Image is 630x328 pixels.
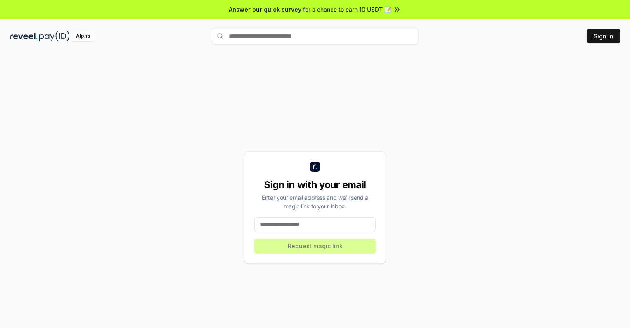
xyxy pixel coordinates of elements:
[303,5,391,14] span: for a chance to earn 10 USDT 📝
[229,5,301,14] span: Answer our quick survey
[39,31,70,41] img: pay_id
[587,29,620,43] button: Sign In
[10,31,38,41] img: reveel_dark
[71,31,95,41] div: Alpha
[310,162,320,172] img: logo_small
[254,178,376,192] div: Sign in with your email
[254,193,376,211] div: Enter your email address and we’ll send a magic link to your inbox.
